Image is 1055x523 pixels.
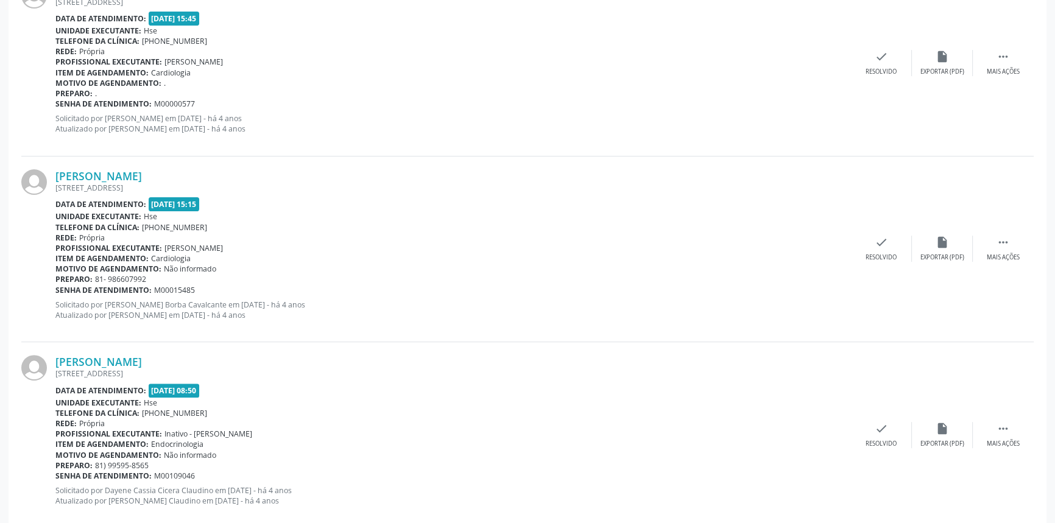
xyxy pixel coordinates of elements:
b: Profissional executante: [55,429,162,439]
div: [STREET_ADDRESS] [55,368,851,379]
b: Rede: [55,418,77,429]
div: Exportar (PDF) [920,440,964,448]
span: Hse [144,398,157,408]
span: Própria [79,233,105,243]
b: Profissional executante: [55,57,162,67]
span: 81- 986607992 [95,274,146,284]
img: img [21,169,47,195]
b: Rede: [55,233,77,243]
span: Cardiologia [151,68,191,78]
b: Profissional executante: [55,243,162,253]
span: Não informado [164,450,216,460]
div: Resolvido [866,253,897,262]
b: Data de atendimento: [55,13,146,24]
b: Telefone da clínica: [55,222,139,233]
b: Unidade executante: [55,211,141,222]
span: [PERSON_NAME] [164,57,223,67]
span: Endocrinologia [151,439,203,449]
a: [PERSON_NAME] [55,355,142,368]
i:  [997,236,1010,249]
span: M00109046 [154,471,195,481]
b: Telefone da clínica: [55,408,139,418]
span: Hse [144,26,157,36]
i: check [875,50,888,63]
span: [DATE] 08:50 [149,384,200,398]
span: 81) 99595-8565 [95,460,149,471]
span: [PHONE_NUMBER] [142,408,207,418]
b: Preparo: [55,460,93,471]
b: Rede: [55,46,77,57]
span: Própria [79,418,105,429]
b: Unidade executante: [55,398,141,408]
div: Exportar (PDF) [920,68,964,76]
span: [DATE] 15:45 [149,12,200,26]
b: Senha de atendimento: [55,285,152,295]
div: Mais ações [987,253,1020,262]
p: Solicitado por [PERSON_NAME] Borba Cavalcante em [DATE] - há 4 anos Atualizado por [PERSON_NAME] ... [55,300,851,320]
div: Mais ações [987,440,1020,448]
i: check [875,236,888,249]
b: Data de atendimento: [55,199,146,209]
span: [PERSON_NAME] [164,243,223,253]
div: [STREET_ADDRESS] [55,183,851,193]
div: Resolvido [866,440,897,448]
a: [PERSON_NAME] [55,169,142,183]
b: Item de agendamento: [55,253,149,264]
b: Unidade executante: [55,26,141,36]
span: . [95,88,97,99]
b: Senha de atendimento: [55,471,152,481]
img: img [21,355,47,381]
div: Exportar (PDF) [920,253,964,262]
i: insert_drive_file [936,50,949,63]
span: Cardiologia [151,253,191,264]
span: Não informado [164,264,216,274]
b: Motivo de agendamento: [55,264,161,274]
span: M00000577 [154,99,195,109]
span: Inativo - [PERSON_NAME] [164,429,252,439]
b: Preparo: [55,274,93,284]
i:  [997,422,1010,435]
b: Senha de atendimento: [55,99,152,109]
span: Hse [144,211,157,222]
b: Item de agendamento: [55,68,149,78]
b: Motivo de agendamento: [55,450,161,460]
span: Própria [79,46,105,57]
b: Telefone da clínica: [55,36,139,46]
b: Item de agendamento: [55,439,149,449]
p: Solicitado por [PERSON_NAME] em [DATE] - há 4 anos Atualizado por [PERSON_NAME] em [DATE] - há 4 ... [55,113,851,134]
p: Solicitado por Dayene Cassia Cicera Claudino em [DATE] - há 4 anos Atualizado por [PERSON_NAME] C... [55,485,851,506]
span: [PHONE_NUMBER] [142,222,207,233]
div: Mais ações [987,68,1020,76]
div: Resolvido [866,68,897,76]
b: Preparo: [55,88,93,99]
i: insert_drive_file [936,236,949,249]
b: Motivo de agendamento: [55,78,161,88]
span: . [164,78,166,88]
i: insert_drive_file [936,422,949,435]
i: check [875,422,888,435]
b: Data de atendimento: [55,385,146,396]
span: [DATE] 15:15 [149,197,200,211]
span: M00015485 [154,285,195,295]
span: [PHONE_NUMBER] [142,36,207,46]
i:  [997,50,1010,63]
